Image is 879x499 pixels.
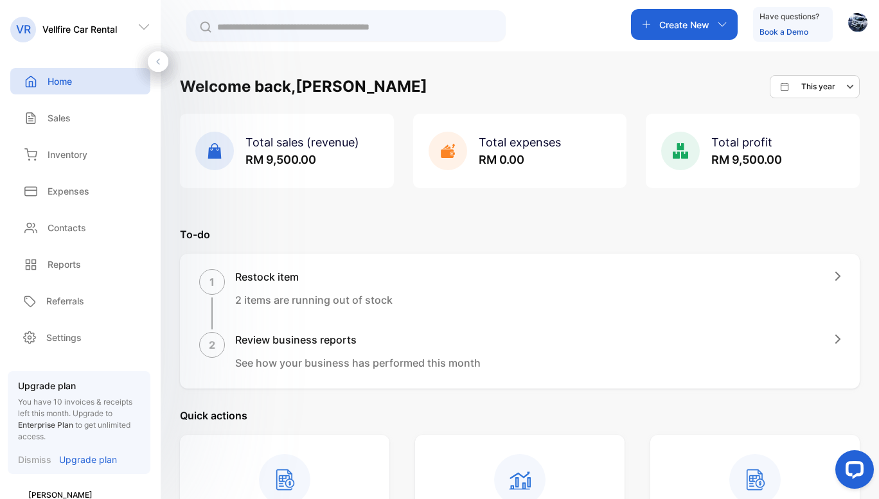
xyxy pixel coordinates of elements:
[848,9,867,40] button: avatar
[235,269,393,285] h1: Restock item
[848,13,867,32] img: avatar
[759,10,819,23] p: Have questions?
[18,379,140,392] p: Upgrade plan
[825,445,879,499] iframe: LiveChat chat widget
[48,148,87,161] p: Inventory
[711,136,772,149] span: Total profit
[711,153,782,166] span: RM 9,500.00
[48,221,86,234] p: Contacts
[235,332,481,347] h1: Review business reports
[18,420,73,430] span: Enterprise Plan
[46,331,82,344] p: Settings
[479,136,561,149] span: Total expenses
[235,292,393,308] p: 2 items are running out of stock
[770,75,860,98] button: This year
[42,22,117,36] p: Vellfire Car Rental
[759,27,808,37] a: Book a Demo
[48,184,89,198] p: Expenses
[245,136,359,149] span: Total sales (revenue)
[48,74,72,88] p: Home
[209,337,215,353] p: 2
[48,258,81,271] p: Reports
[180,75,427,98] h1: Welcome back, [PERSON_NAME]
[180,408,860,423] p: Quick actions
[51,453,117,466] a: Upgrade plan
[235,355,481,371] p: See how your business has performed this month
[59,453,117,466] p: Upgrade plan
[48,111,71,125] p: Sales
[479,153,524,166] span: RM 0.00
[801,81,835,92] p: This year
[245,153,316,166] span: RM 9,500.00
[209,274,215,290] p: 1
[18,453,51,466] p: Dismiss
[180,227,860,242] p: To-do
[659,18,709,31] p: Create New
[46,294,84,308] p: Referrals
[18,396,140,442] p: You have 10 invoices & receipts left this month.
[631,9,738,40] button: Create New
[18,408,130,441] span: Upgrade to to get unlimited access.
[16,21,31,38] p: VR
